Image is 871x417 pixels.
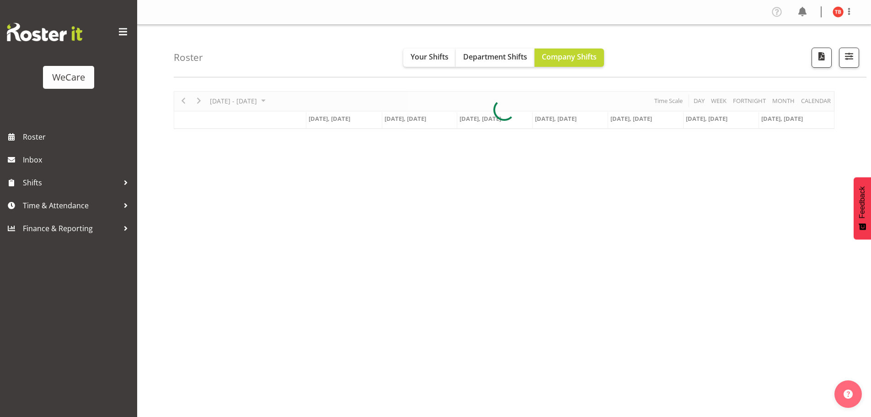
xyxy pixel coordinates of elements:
[858,186,866,218] span: Feedback
[833,6,844,17] img: tyla-boyd11707.jpg
[463,52,527,62] span: Department Shifts
[23,199,119,212] span: Time & Attendance
[23,130,133,144] span: Roster
[23,153,133,167] span: Inbox
[411,52,449,62] span: Your Shifts
[403,49,456,67] button: Your Shifts
[854,177,871,239] button: Feedback - Show survey
[542,52,597,62] span: Company Shifts
[52,70,85,84] div: WeCare
[23,222,119,235] span: Finance & Reporting
[844,390,853,399] img: help-xxl-2.png
[174,52,203,63] h4: Roster
[23,176,119,190] span: Shifts
[7,23,82,41] img: Rosterit website logo
[839,48,859,68] button: Filter Shifts
[534,49,604,67] button: Company Shifts
[812,48,832,68] button: Download a PDF of the roster according to the set date range.
[456,49,534,67] button: Department Shifts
